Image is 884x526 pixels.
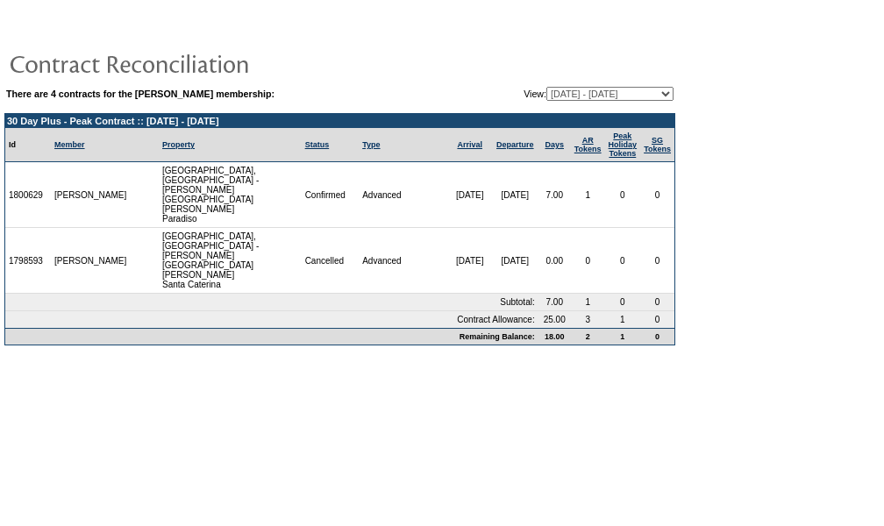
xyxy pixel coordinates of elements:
td: 18.00 [538,328,571,345]
td: Remaining Balance: [5,328,538,345]
td: 25.00 [538,311,571,328]
td: 0 [640,228,674,294]
a: SGTokens [644,136,671,153]
td: [DATE] [492,228,538,294]
td: View: [435,87,674,101]
td: [PERSON_NAME] [51,162,131,228]
td: 0 [605,228,641,294]
a: Type [362,140,380,149]
td: [GEOGRAPHIC_DATA], [GEOGRAPHIC_DATA] - [PERSON_NAME][GEOGRAPHIC_DATA][PERSON_NAME] Santa Caterina [159,228,302,294]
td: 0 [571,228,605,294]
td: [PERSON_NAME] [51,228,131,294]
td: 7.00 [538,162,571,228]
td: Contract Allowance: [5,311,538,328]
td: 0 [640,311,674,328]
td: [DATE] [447,162,491,228]
img: pgTtlContractReconciliation.gif [9,46,360,81]
td: Subtotal: [5,294,538,311]
a: Peak HolidayTokens [609,131,638,158]
a: Days [545,140,564,149]
td: 1 [605,328,641,345]
td: Cancelled [302,228,360,294]
td: 0 [640,162,674,228]
td: 1 [605,311,641,328]
td: 2 [571,328,605,345]
td: 1 [571,162,605,228]
td: Confirmed [302,162,360,228]
td: 30 Day Plus - Peak Contract :: [DATE] - [DATE] [5,114,674,128]
a: Property [162,140,195,149]
td: 7.00 [538,294,571,311]
td: 0 [605,294,641,311]
td: 1800629 [5,162,51,228]
a: ARTokens [574,136,602,153]
td: [GEOGRAPHIC_DATA], [GEOGRAPHIC_DATA] - [PERSON_NAME][GEOGRAPHIC_DATA][PERSON_NAME] Paradiso [159,162,302,228]
td: 0 [640,328,674,345]
td: Advanced [359,162,447,228]
td: 1798593 [5,228,51,294]
td: [DATE] [447,228,491,294]
td: 0 [605,162,641,228]
a: Departure [496,140,534,149]
td: Id [5,128,51,162]
td: 0 [640,294,674,311]
a: Member [54,140,85,149]
td: 1 [571,294,605,311]
a: Status [305,140,330,149]
a: Arrival [457,140,482,149]
td: Advanced [359,228,447,294]
td: [DATE] [492,162,538,228]
b: There are 4 contracts for the [PERSON_NAME] membership: [6,89,274,99]
td: 0.00 [538,228,571,294]
td: 3 [571,311,605,328]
